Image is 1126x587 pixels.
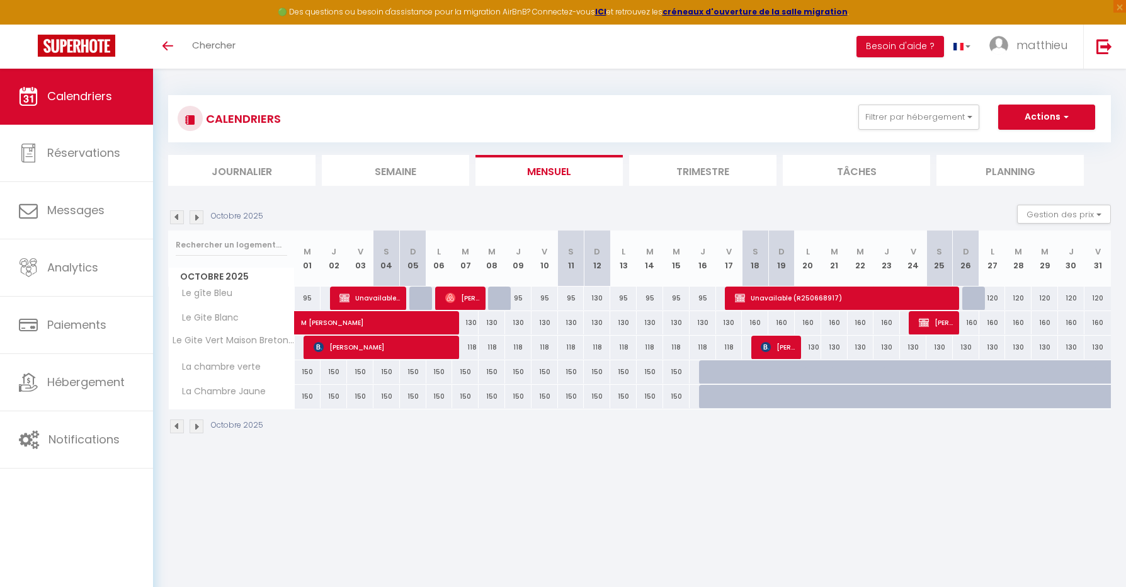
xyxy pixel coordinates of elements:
[1016,37,1067,53] span: matthieu
[610,287,637,310] div: 95
[1058,311,1084,334] div: 160
[1095,246,1101,258] abbr: V
[384,246,389,258] abbr: S
[911,246,916,258] abbr: V
[211,419,263,431] p: Octobre 2025
[410,246,416,258] abbr: D
[479,231,505,287] th: 08
[558,231,584,287] th: 11
[373,231,400,287] th: 04
[610,336,637,359] div: 118
[663,6,848,17] a: créneaux d'ouverture de la salle migration
[979,231,1006,287] th: 27
[1041,246,1049,258] abbr: M
[690,231,716,287] th: 16
[373,385,400,408] div: 150
[690,311,716,334] div: 130
[321,231,347,287] th: 02
[321,360,347,384] div: 150
[629,155,776,186] li: Trimestre
[584,336,610,359] div: 118
[1005,287,1032,310] div: 120
[171,385,269,399] span: La Chambre Jaune
[47,88,112,104] span: Calendriers
[637,231,663,287] th: 14
[347,231,373,287] th: 03
[919,311,954,334] span: [PERSON_NAME] et [PERSON_NAME] À confirmer
[783,155,930,186] li: Tâches
[1084,231,1111,287] th: 31
[295,385,321,408] div: 150
[594,246,600,258] abbr: D
[176,234,287,256] input: Rechercher un logement...
[637,360,663,384] div: 150
[1069,246,1074,258] abbr: J
[426,231,453,287] th: 06
[168,155,316,186] li: Journalier
[358,246,363,258] abbr: V
[400,385,426,408] div: 150
[690,287,716,310] div: 95
[595,6,606,17] a: ICI
[884,246,889,258] abbr: J
[558,287,584,310] div: 95
[347,360,373,384] div: 150
[753,246,758,258] abbr: S
[926,336,953,359] div: 130
[321,385,347,408] div: 150
[873,336,900,359] div: 130
[873,311,900,334] div: 160
[761,335,796,359] span: [PERSON_NAME]
[856,246,864,258] abbr: M
[505,385,532,408] div: 150
[192,38,236,52] span: Chercher
[295,360,321,384] div: 150
[821,336,848,359] div: 130
[479,385,505,408] div: 150
[821,311,848,334] div: 160
[505,231,532,287] th: 09
[663,287,690,310] div: 95
[505,360,532,384] div: 150
[10,5,48,43] button: Ouvrir le widget de chat LiveChat
[673,246,680,258] abbr: M
[295,287,321,310] div: 95
[1015,246,1022,258] abbr: M
[1032,311,1058,334] div: 160
[295,231,321,287] th: 01
[584,360,610,384] div: 150
[610,311,637,334] div: 130
[795,336,821,359] div: 130
[610,360,637,384] div: 150
[532,231,558,287] th: 10
[488,246,496,258] abbr: M
[991,246,994,258] abbr: L
[532,336,558,359] div: 118
[452,385,479,408] div: 150
[462,246,469,258] abbr: M
[1005,311,1032,334] div: 160
[373,360,400,384] div: 150
[347,385,373,408] div: 150
[1032,287,1058,310] div: 120
[637,287,663,310] div: 95
[479,311,505,334] div: 130
[171,336,297,345] span: Le Gite Vert Maison Bretonne
[716,231,742,287] th: 17
[301,304,475,328] span: M [PERSON_NAME]
[558,385,584,408] div: 150
[1058,336,1084,359] div: 130
[584,231,610,287] th: 12
[505,336,532,359] div: 118
[584,385,610,408] div: 150
[400,231,426,287] th: 05
[584,311,610,334] div: 130
[848,336,874,359] div: 130
[848,311,874,334] div: 160
[663,231,690,287] th: 15
[735,286,955,310] span: Unavailable (R250668917)
[47,259,98,275] span: Analytics
[505,287,532,310] div: 95
[637,311,663,334] div: 130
